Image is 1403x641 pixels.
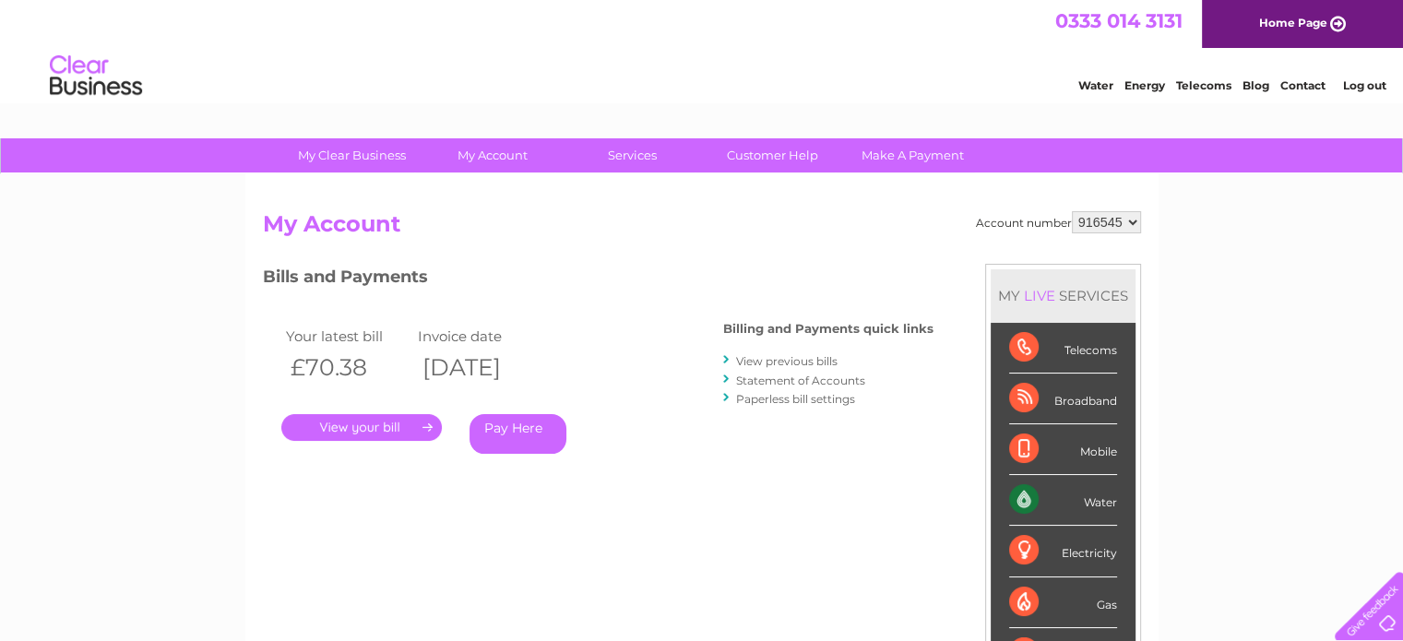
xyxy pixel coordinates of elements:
div: Gas [1009,577,1117,628]
a: Water [1078,78,1113,92]
a: My Account [416,138,568,172]
a: Make A Payment [837,138,989,172]
a: Customer Help [696,138,849,172]
h2: My Account [263,211,1141,246]
a: View previous bills [736,354,838,368]
div: Broadband [1009,374,1117,424]
th: [DATE] [413,349,546,386]
a: Paperless bill settings [736,392,855,406]
div: Mobile [1009,424,1117,475]
a: Services [556,138,708,172]
h3: Bills and Payments [263,264,933,296]
img: logo.png [49,48,143,104]
div: Electricity [1009,526,1117,576]
a: Telecoms [1176,78,1231,92]
a: Energy [1124,78,1165,92]
div: Telecoms [1009,323,1117,374]
th: £70.38 [281,349,414,386]
a: Statement of Accounts [736,374,865,387]
a: Contact [1280,78,1326,92]
td: Invoice date [413,324,546,349]
div: Clear Business is a trading name of Verastar Limited (registered in [GEOGRAPHIC_DATA] No. 3667643... [267,10,1138,89]
a: Log out [1342,78,1385,92]
a: . [281,414,442,441]
a: My Clear Business [276,138,428,172]
div: Water [1009,475,1117,526]
a: Blog [1242,78,1269,92]
h4: Billing and Payments quick links [723,322,933,336]
td: Your latest bill [281,324,414,349]
div: Account number [976,211,1141,233]
div: LIVE [1020,287,1059,304]
a: 0333 014 3131 [1055,9,1183,32]
a: Pay Here [470,414,566,454]
div: MY SERVICES [991,269,1135,322]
